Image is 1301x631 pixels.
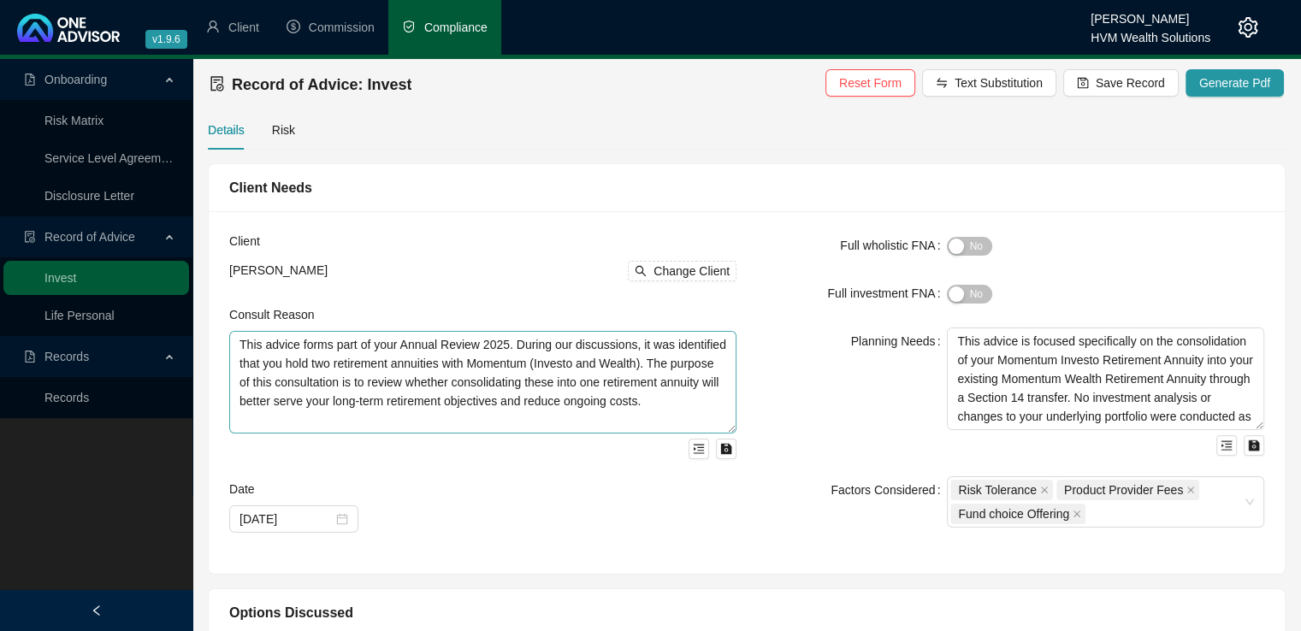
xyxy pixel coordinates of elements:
[309,21,375,34] span: Commission
[1186,69,1284,97] button: Generate Pdf
[1248,439,1260,451] span: save
[947,327,1264,430] textarea: This advice is focused specifically on the consolidation of your Momentum Investo Retirement Annu...
[24,231,36,243] span: file-done
[91,604,103,616] span: left
[44,230,135,244] span: Record of Advice
[1064,481,1183,499] span: Product Provider Fees
[232,76,411,93] span: Record of Advice: Invest
[1221,439,1233,451] span: menu-unfold
[628,261,736,281] button: Change Client
[229,177,1264,198] div: Client Needs
[720,443,732,455] span: save
[653,262,730,280] span: Change Client
[44,151,178,165] a: Service Level Agreement
[44,350,89,363] span: Records
[958,481,1037,499] span: Risk Tolerance
[208,121,245,139] div: Details
[44,114,103,127] a: Risk Matrix
[825,69,915,97] button: Reset Form
[24,351,36,363] span: file-pdf
[210,76,225,91] span: file-done
[229,232,272,251] label: Client
[24,74,36,86] span: file-pdf
[272,121,295,139] div: Risk
[1077,77,1089,89] span: save
[44,391,89,404] a: Records
[1063,69,1179,97] button: Save Record
[840,232,947,259] label: Full wholistic FNA
[402,20,416,33] span: safety
[1073,510,1081,518] span: close
[839,74,902,92] span: Reset Form
[44,189,134,203] a: Disclosure Letter
[950,504,1085,524] span: Fund choice Offering
[950,480,1053,500] span: Risk Tolerance
[44,271,76,285] a: Invest
[1096,74,1165,92] span: Save Record
[958,504,1069,523] span: Fund choice Offering
[1186,486,1195,494] span: close
[229,263,328,277] span: [PERSON_NAME]
[1199,74,1270,92] span: Generate Pdf
[229,305,327,324] label: Consult Reason
[229,480,266,498] label: Date
[287,20,300,33] span: dollar
[145,30,187,49] span: v1.9.6
[228,21,259,34] span: Client
[1056,480,1199,500] span: Product Provider Fees
[17,14,120,42] img: 2df55531c6924b55f21c4cf5d4484680-logo-light.svg
[229,331,736,433] textarea: This advice forms part of your Annual Review 2025. During our discussions, it was identified that...
[693,443,705,455] span: menu-unfold
[229,602,1264,623] div: Options Discussed
[831,476,947,504] label: Factors Considered
[240,510,333,528] input: Select date
[851,327,948,355] label: Planning Needs
[1238,17,1258,38] span: setting
[635,265,647,277] span: search
[827,280,947,307] label: Full investment FNA
[44,309,115,322] a: Life Personal
[44,73,107,86] span: Onboarding
[1091,23,1210,42] div: HVM Wealth Solutions
[922,69,1056,97] button: Text Substitution
[424,21,488,34] span: Compliance
[955,74,1043,92] span: Text Substitution
[1091,4,1210,23] div: [PERSON_NAME]
[936,77,948,89] span: swap
[1040,486,1049,494] span: close
[206,20,220,33] span: user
